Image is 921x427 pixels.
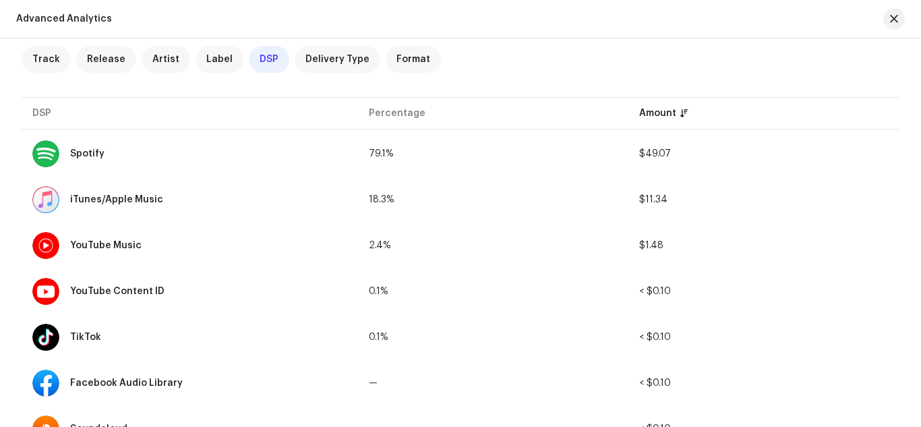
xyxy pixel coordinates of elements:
[305,54,369,65] span: Delivery Type
[639,378,671,388] span: < $0.10
[639,241,663,250] span: $1.48
[639,195,667,204] span: $11.34
[396,54,430,65] span: Format
[369,378,378,388] span: —
[206,54,233,65] span: Label
[369,149,394,159] span: 79.1%
[639,333,671,342] span: < $0.10
[369,287,388,296] span: 0.1%
[639,149,671,159] span: $49.07
[369,195,394,204] span: 18.3%
[639,287,671,296] span: < $0.10
[260,54,278,65] span: DSP
[369,333,388,342] span: 0.1%
[369,241,391,250] span: 2.4%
